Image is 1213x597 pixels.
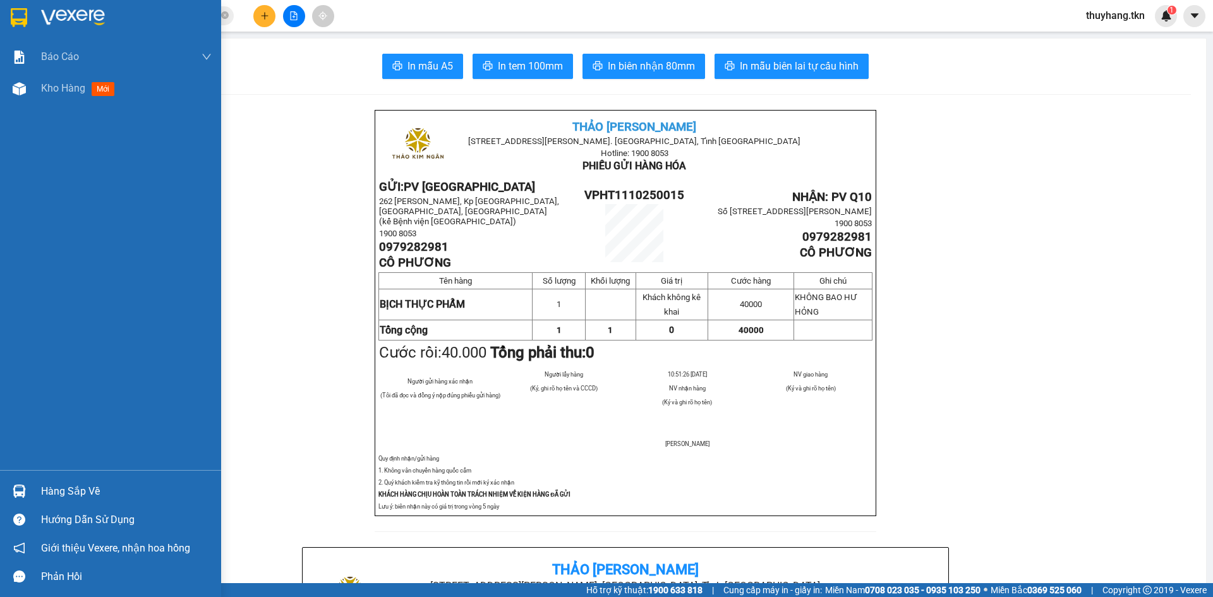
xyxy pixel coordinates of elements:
[378,479,514,486] span: 2. Quý khách kiểm tra kỹ thông tin rồi mới ký xác nhận
[557,325,562,335] span: 1
[794,371,828,378] span: NV giao hàng
[380,392,500,399] span: (Tôi đã đọc và đồng ý nộp đúng phiếu gửi hàng)
[221,11,229,19] span: close-circle
[586,344,594,361] span: 0
[723,583,822,597] span: Cung cấp máy in - giấy in:
[41,49,79,64] span: Báo cáo
[739,325,764,335] span: 40000
[379,240,449,254] span: 0979282981
[557,299,561,309] span: 1
[1027,585,1082,595] strong: 0369 525 060
[92,82,114,96] span: mới
[725,61,735,73] span: printer
[41,567,212,586] div: Phản hồi
[378,503,499,510] span: Lưu ý: biên nhận này có giá trị trong vòng 5 ngày
[490,344,594,361] strong: Tổng phải thu:
[439,276,472,286] span: Tên hàng
[13,82,26,95] img: warehouse-icon
[825,583,981,597] span: Miền Nam
[712,583,714,597] span: |
[13,51,26,64] img: solution-icon
[584,188,684,202] span: VPHT1110250015
[380,324,428,336] strong: Tổng cộng
[407,378,473,385] span: Người gửi hàng xác nhận
[378,467,471,474] span: 1. Không vân chuyển hàng quốc cấm
[318,11,327,20] span: aim
[731,276,771,286] span: Cước hàng
[41,540,190,556] span: Giới thiệu Vexere, nhận hoa hồng
[593,61,603,73] span: printer
[572,120,696,134] span: THẢO [PERSON_NAME]
[661,276,682,286] span: Giá trị
[984,588,987,593] span: ⚪️
[608,58,695,74] span: In biên nhận 80mm
[260,11,269,20] span: plus
[118,31,528,47] li: [STREET_ADDRESS][PERSON_NAME]. [GEOGRAPHIC_DATA], Tỉnh [GEOGRAPHIC_DATA]
[795,292,857,317] span: KHÔNG BAO HƯ HỎNG
[668,371,707,378] span: 10:51:26 [DATE]
[380,298,465,310] span: BỊCH THỰC PHẨM
[991,583,1082,597] span: Miền Bắc
[740,58,859,74] span: In mẫu biên lai tự cấu hình
[1169,6,1174,15] span: 1
[669,325,674,335] span: 0
[1091,583,1093,597] span: |
[41,82,85,94] span: Kho hàng
[715,54,869,79] button: printerIn mẫu biên lai tự cấu hình
[386,114,449,177] img: logo
[601,148,668,158] span: Hotline: 1900 8053
[865,585,981,595] strong: 0708 023 035 - 0935 103 250
[1168,6,1176,15] sup: 1
[498,58,563,74] span: In tem 100mm
[379,256,451,270] span: CÔ PHƯƠNG
[591,276,630,286] span: Khối lượng
[662,399,712,406] span: (Ký và ghi rõ họ tên)
[582,54,705,79] button: printerIn biên nhận 80mm
[586,583,703,597] span: Hỗ trợ kỹ thuật:
[392,61,402,73] span: printer
[648,585,703,595] strong: 1900 633 818
[41,482,212,501] div: Hàng sắp về
[41,510,212,529] div: Hướng dẫn sử dụng
[669,385,706,392] span: NV nhận hàng
[786,385,836,392] span: (Ký và ghi rõ họ tên)
[552,562,699,577] b: Thảo [PERSON_NAME]
[378,455,439,462] span: Quy định nhận/gửi hàng
[543,276,576,286] span: Số lượng
[379,229,416,238] span: 1900 8053
[1161,10,1172,21] img: icon-new-feature
[420,578,830,594] li: [STREET_ADDRESS][PERSON_NAME]. [GEOGRAPHIC_DATA], Tỉnh [GEOGRAPHIC_DATA]
[1076,8,1155,23] span: thuyhang.tkn
[13,514,25,526] span: question-circle
[740,299,762,309] span: 40000
[379,180,535,194] strong: GỬI:
[382,54,463,79] button: printerIn mẫu A5
[1143,586,1152,594] span: copyright
[718,207,872,216] span: Số [STREET_ADDRESS][PERSON_NAME]
[379,344,594,361] span: Cước rồi:
[483,61,493,73] span: printer
[802,230,872,244] span: 0979282981
[800,246,872,260] span: CÔ PHƯƠNG
[221,10,229,22] span: close-circle
[13,542,25,554] span: notification
[283,5,305,27] button: file-add
[473,54,573,79] button: printerIn tem 100mm
[11,8,27,27] img: logo-vxr
[792,190,872,204] span: NHẬN: PV Q10
[1189,10,1200,21] span: caret-down
[545,371,583,378] span: Người lấy hàng
[202,52,212,62] span: down
[13,570,25,582] span: message
[819,276,847,286] span: Ghi chú
[253,5,275,27] button: plus
[16,16,79,79] img: logo.jpg
[835,219,872,228] span: 1900 8053
[378,491,570,498] strong: KHÁCH HÀNG CHỊU HOÀN TOÀN TRÁCH NHIỆM VỀ KIỆN HÀNG ĐÃ GỬI
[289,11,298,20] span: file-add
[608,325,613,335] span: 1
[404,180,535,194] span: PV [GEOGRAPHIC_DATA]
[665,440,709,447] span: [PERSON_NAME]
[468,136,800,146] span: [STREET_ADDRESS][PERSON_NAME]. [GEOGRAPHIC_DATA], Tỉnh [GEOGRAPHIC_DATA]
[16,92,188,134] b: GỬI : PV [GEOGRAPHIC_DATA]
